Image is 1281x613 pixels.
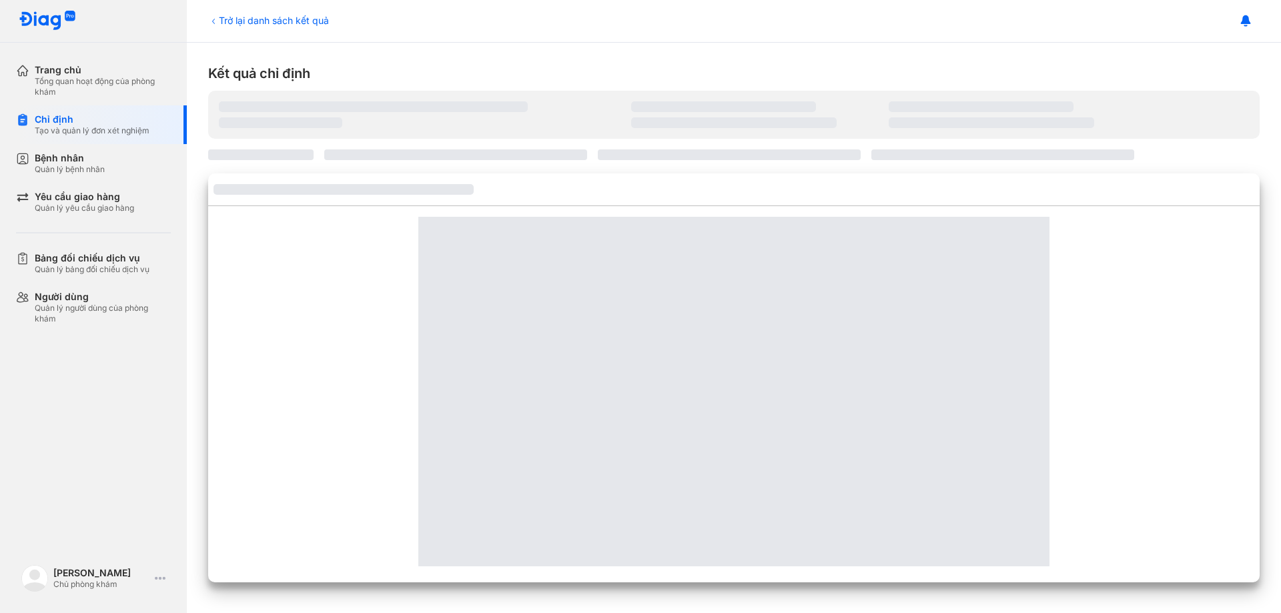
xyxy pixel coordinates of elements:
[35,252,149,264] div: Bảng đối chiếu dịch vụ
[35,291,171,303] div: Người dùng
[35,64,171,76] div: Trang chủ
[208,13,329,27] div: Trở lại danh sách kết quả
[35,76,171,97] div: Tổng quan hoạt động của phòng khám
[53,579,149,590] div: Chủ phòng khám
[35,164,105,175] div: Quản lý bệnh nhân
[35,125,149,136] div: Tạo và quản lý đơn xét nghiệm
[35,203,134,213] div: Quản lý yêu cầu giao hàng
[21,565,48,592] img: logo
[35,152,105,164] div: Bệnh nhân
[35,303,171,324] div: Quản lý người dùng của phòng khám
[35,264,149,275] div: Quản lý bảng đối chiếu dịch vụ
[208,64,1260,83] div: Kết quả chỉ định
[19,11,76,31] img: logo
[53,567,149,579] div: [PERSON_NAME]
[35,191,134,203] div: Yêu cầu giao hàng
[35,113,149,125] div: Chỉ định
